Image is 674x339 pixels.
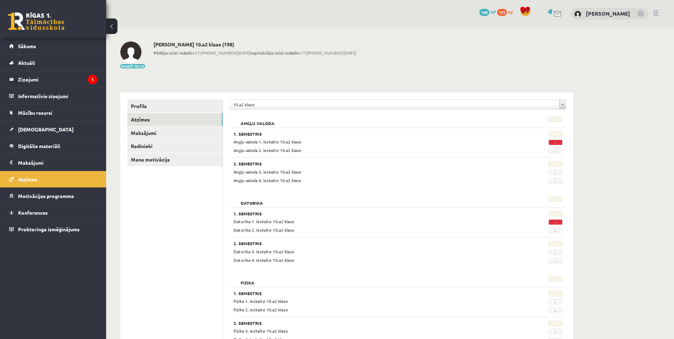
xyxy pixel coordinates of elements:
[9,204,97,221] a: Konferences
[234,196,270,203] h2: Datorika
[479,9,489,16] span: 198
[234,169,301,175] span: Angļu valoda 3. ieskaite 10.a2 klase
[548,299,563,305] span: -
[479,9,496,15] a: 198 mP
[9,138,97,154] a: Digitālie materiāli
[497,9,507,16] span: 173
[234,257,294,263] span: Datorika 4. ieskaite 10.a2 klase
[9,221,97,237] a: Proktoringa izmēģinājums
[9,104,97,121] a: Mācību resursi
[120,64,145,68] button: Mainīt bildi
[88,75,97,84] i: 1
[234,147,301,153] span: Angļu valoda 2. ieskaite 10.a2 klase
[9,38,97,54] a: Sākums
[9,154,97,171] a: Maksājumi
[548,178,563,184] span: -
[18,71,97,87] legend: Ziņojumi
[490,9,496,15] span: mP
[233,100,557,109] span: 10.a2 klase
[234,161,506,166] h3: 2. Semestris
[9,121,97,137] a: [DEMOGRAPHIC_DATA]
[548,329,563,334] span: -
[234,117,282,124] h2: Angļu valoda
[154,41,356,47] h2: [PERSON_NAME] 10.a2 klase (198)
[127,153,223,166] a: Mana motivācija
[234,249,294,254] span: Datorika 3. ieskaite 10.a2 klase
[548,219,563,225] span: -
[154,50,356,56] span: 17:[PHONE_NUMBER][DATE] 17:[PHONE_NUMBER][DATE]
[234,131,506,136] h3: 1. Semestris
[8,12,64,30] a: Rīgas 1. Tālmācības vidusskola
[9,71,97,87] a: Ziņojumi1
[234,307,288,312] span: Fizika 2. ieskaite 10.a2 klase
[18,126,74,132] span: [DEMOGRAPHIC_DATA]
[574,11,581,18] img: Ņikita Ņemiro
[586,10,630,17] a: [PERSON_NAME]
[9,171,97,187] a: Atzīmes
[9,188,97,204] a: Motivācijas programma
[127,126,223,140] a: Maksājumi
[127,100,223,113] a: Profils
[234,227,294,233] span: Datorika 2. ieskaite 10.a2 klase
[234,276,261,283] h2: Fizika
[234,328,288,334] span: Fizika 3. ieskaite 10.a2 klase
[127,140,223,153] a: Radinieki
[18,209,48,216] span: Konferences
[127,113,223,126] a: Atzīmes
[497,9,516,15] a: 173 xp
[250,50,300,56] b: Iepriekšējo reizi redzēts
[548,228,563,233] span: -
[18,60,35,66] span: Aktuāli
[234,321,506,326] h3: 2. Semestris
[234,139,301,145] span: Angļu valoda 1. ieskaite 10.a2 klase
[548,148,563,154] span: -
[548,258,563,264] span: -
[18,143,60,149] span: Digitālie materiāli
[548,249,563,255] span: -
[18,176,37,182] span: Atzīmes
[234,219,294,224] span: Datorika 1. ieskaite 10.a2 klase
[18,226,80,232] span: Proktoringa izmēģinājums
[18,43,36,49] span: Sākums
[234,298,288,304] span: Fizika 1. ieskaite 10.a2 klase
[154,50,195,56] b: Pēdējo reizi redzēts
[9,88,97,104] a: Informatīvie ziņojumi
[548,170,563,175] span: -
[18,109,52,116] span: Mācību resursi
[230,100,566,109] a: 10.a2 klase
[234,177,301,183] span: Angļu valoda 4. ieskaite 10.a2 klase
[18,193,74,199] span: Motivācijas programma
[9,55,97,71] a: Aktuāli
[508,9,513,15] span: xp
[18,154,97,171] legend: Maksājumi
[234,241,506,246] h3: 2. Semestris
[234,211,506,216] h3: 1. Semestris
[548,140,563,145] span: -
[548,307,563,313] span: -
[18,88,97,104] legend: Informatīvie ziņojumi
[120,41,142,63] img: Ņikita Ņemiro
[234,291,506,296] h3: 1. Semestris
